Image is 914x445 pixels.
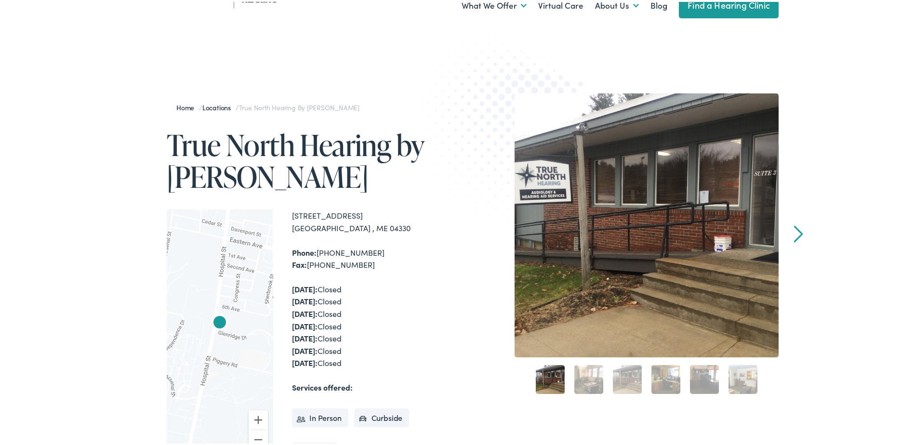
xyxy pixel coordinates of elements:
[690,363,719,392] a: 5
[292,257,307,268] strong: Fax:
[292,282,318,292] strong: [DATE]:
[574,363,603,392] a: 2
[292,245,317,256] strong: Phone:
[613,363,642,392] a: 3
[651,363,680,392] a: 4
[292,319,318,329] strong: [DATE]:
[292,343,318,354] strong: [DATE]:
[292,208,461,232] div: [STREET_ADDRESS] [GEOGRAPHIC_DATA] , ME 04330
[292,380,353,391] strong: Services offered:
[208,310,231,333] div: True North Hearing by AudioNova
[729,363,757,392] a: 6
[176,101,359,110] span: / /
[292,406,348,426] li: In Person
[354,406,410,426] li: Curbside
[176,101,199,110] a: Home
[167,127,461,191] h1: True North Hearing by [PERSON_NAME]
[292,331,318,341] strong: [DATE]:
[292,245,461,269] div: [PHONE_NUMBER] [PHONE_NUMBER]
[249,408,268,428] button: Zoom in
[292,294,318,304] strong: [DATE]:
[239,101,359,110] span: True North Hearing by [PERSON_NAME]
[292,355,318,366] strong: [DATE]:
[292,306,318,317] strong: [DATE]:
[202,101,236,110] a: Locations
[292,281,461,367] div: Closed Closed Closed Closed Closed Closed Closed
[794,223,803,241] a: Next
[536,363,565,392] a: 1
